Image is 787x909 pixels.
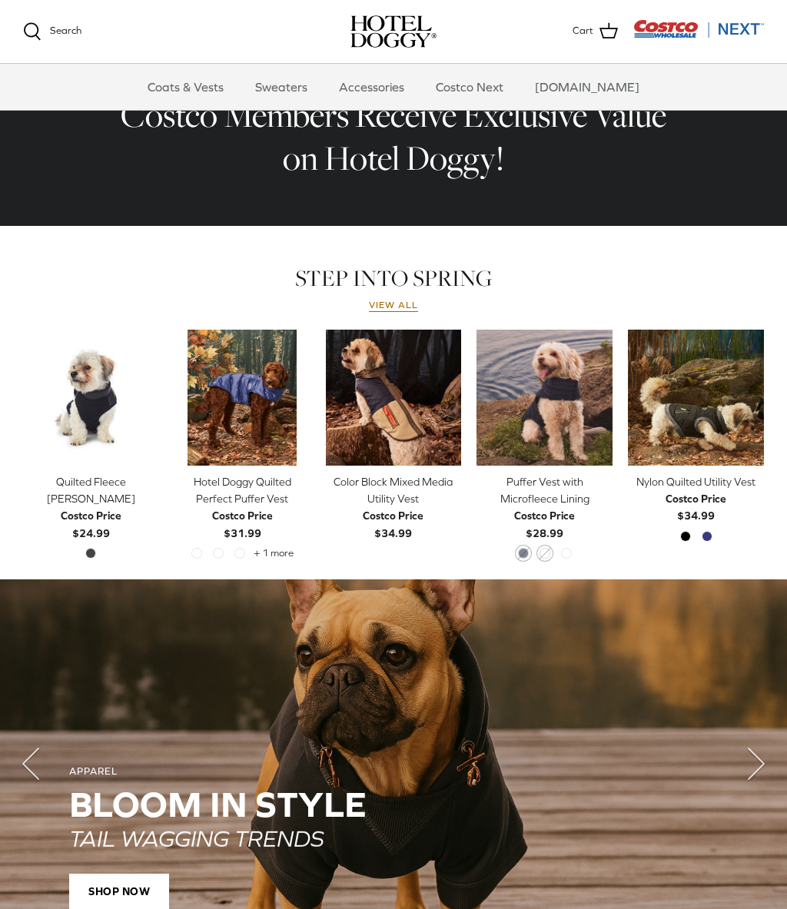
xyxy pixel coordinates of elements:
[174,330,310,466] a: Hotel Doggy Quilted Perfect Puffer Vest
[477,473,613,542] a: Puffer Vest with Microfleece Lining Costco Price$28.99
[50,25,81,36] span: Search
[521,64,653,110] a: [DOMAIN_NAME]
[363,507,423,524] div: Costco Price
[241,64,321,110] a: Sweaters
[369,300,418,312] a: View all
[254,548,294,559] span: + 1 more
[23,22,81,41] a: Search
[174,473,310,508] div: Hotel Doggy Quilted Perfect Puffer Vest
[174,473,310,542] a: Hotel Doggy Quilted Perfect Puffer Vest Costco Price$31.99
[628,473,764,525] a: Nylon Quilted Utility Vest Costco Price$34.99
[422,64,517,110] a: Costco Next
[666,490,726,507] div: Costco Price
[134,64,237,110] a: Coats & Vests
[514,507,575,539] b: $28.99
[325,64,418,110] a: Accessories
[326,473,462,542] a: Color Block Mixed Media Utility Vest Costco Price$34.99
[212,507,273,539] b: $31.99
[628,473,764,490] div: Nylon Quilted Utility Vest
[363,507,423,539] b: $34.99
[633,19,764,38] img: Costco Next
[726,733,787,795] button: Next
[628,330,764,466] a: Nylon Quilted Utility Vest
[295,263,492,294] a: STEP INTO SPRING
[477,330,613,466] a: Puffer Vest with Microfleece Lining
[350,15,437,48] a: hoteldoggy.com hoteldoggycom
[212,507,273,524] div: Costco Price
[23,473,159,508] div: Quilted Fleece [PERSON_NAME]
[573,23,593,39] span: Cart
[326,330,462,466] img: tan dog wearing a blue & brown vest
[69,825,324,851] em: TAIL WAGGING TRENDS
[61,507,121,539] b: $24.99
[23,473,159,542] a: Quilted Fleece [PERSON_NAME] Costco Price$24.99
[666,490,726,522] b: $34.99
[477,473,613,508] div: Puffer Vest with Microfleece Lining
[573,22,618,41] a: Cart
[633,29,764,41] a: Visit Costco Next
[61,507,121,524] div: Costco Price
[69,785,718,824] h2: Bloom in Style
[109,94,678,181] h2: Costco Members Receive Exclusive Value on Hotel Doggy!
[514,507,575,524] div: Costco Price
[69,765,718,778] div: APPAREL
[326,330,462,466] a: Color Block Mixed Media Utility Vest
[326,473,462,508] div: Color Block Mixed Media Utility Vest
[23,330,159,466] a: Quilted Fleece Melton Vest
[350,15,437,48] img: hoteldoggycom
